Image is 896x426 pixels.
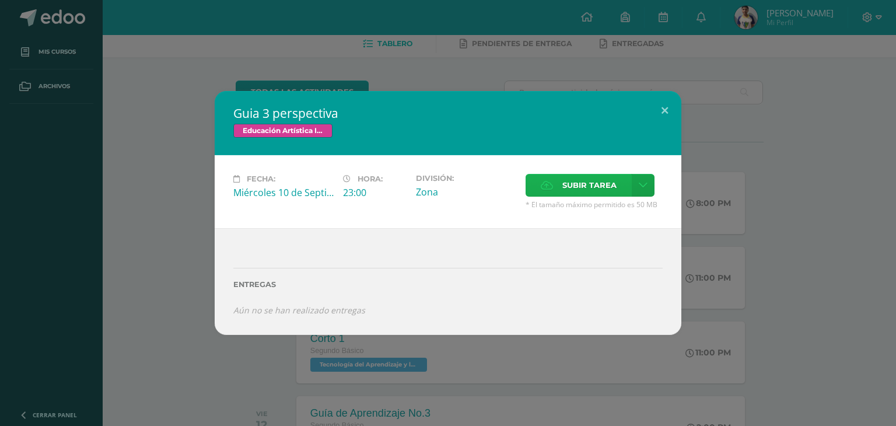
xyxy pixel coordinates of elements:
[233,305,365,316] i: Aún no se han realizado entregas
[233,124,332,138] span: Educación Artística II, Artes Plásticas
[343,186,407,199] div: 23:00
[358,174,383,183] span: Hora:
[562,174,617,196] span: Subir tarea
[416,174,516,183] label: División:
[526,200,663,209] span: * El tamaño máximo permitido es 50 MB
[233,105,663,121] h2: Guia 3 perspectiva
[416,186,516,198] div: Zona
[247,174,275,183] span: Fecha:
[233,280,663,289] label: Entregas
[233,186,334,199] div: Miércoles 10 de Septiembre
[648,91,681,131] button: Close (Esc)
